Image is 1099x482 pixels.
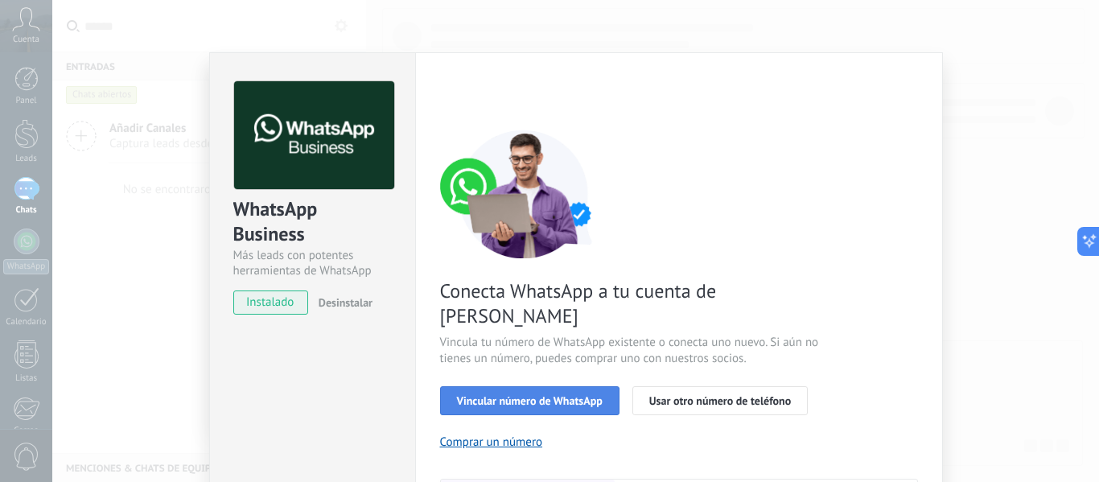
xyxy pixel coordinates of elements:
span: Desinstalar [319,295,373,310]
span: Usar otro número de teléfono [649,395,791,406]
span: Conecta WhatsApp a tu cuenta de [PERSON_NAME] [440,278,823,328]
button: Comprar un número [440,435,543,450]
span: instalado [234,290,307,315]
button: Desinstalar [312,290,373,315]
img: logo_main.png [234,81,394,190]
span: Vincula tu número de WhatsApp existente o conecta uno nuevo. Si aún no tienes un número, puedes c... [440,335,823,367]
div: WhatsApp Business [233,196,392,248]
span: Vincular número de WhatsApp [457,395,603,406]
button: Vincular número de WhatsApp [440,386,619,415]
img: connect number [440,130,609,258]
button: Usar otro número de teléfono [632,386,808,415]
div: Más leads con potentes herramientas de WhatsApp [233,248,392,278]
